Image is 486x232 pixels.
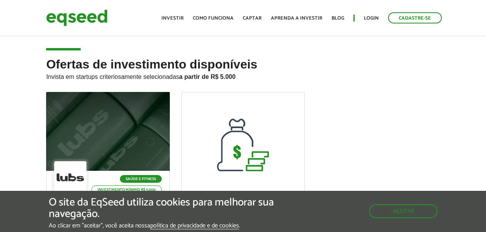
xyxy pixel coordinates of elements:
[150,223,239,229] a: política de privacidade e de cookies
[49,222,282,229] p: Ao clicar em "aceitar", você aceita nossa .
[46,58,440,92] h2: Ofertas de investimento disponíveis
[364,16,379,21] a: Login
[46,8,108,28] img: EqSeed
[49,197,282,220] h5: O site da EqSeed utiliza cookies para melhorar sua navegação.
[369,204,438,218] button: Aceitar
[91,185,162,194] p: Investimento mínimo: R$ 5.000
[179,73,236,80] strong: a partir de R$ 5.000
[120,175,162,183] p: Saúde e Fitness
[388,12,442,23] a: Cadastre-se
[271,16,322,21] a: Aprenda a investir
[243,16,262,21] a: Captar
[161,16,184,21] a: Investir
[193,16,234,21] a: Como funciona
[46,71,440,80] p: Invista em startups criteriosamente selecionadas
[332,16,344,21] a: Blog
